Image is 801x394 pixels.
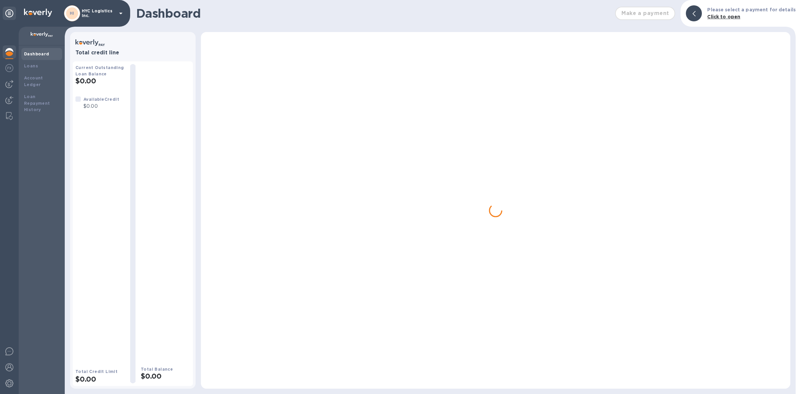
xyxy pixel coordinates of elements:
[136,6,612,20] h1: Dashboard
[75,50,190,56] h3: Total credit line
[75,375,125,383] h2: $0.00
[70,11,74,16] b: HI
[707,7,796,12] b: Please select a payment for details
[82,9,115,18] p: HYC Logistics Inc.
[24,94,50,112] b: Loan Repayment History
[83,97,119,102] b: Available Credit
[5,64,13,72] img: Foreign exchange
[24,63,38,68] b: Loans
[707,14,740,19] b: Click to open
[83,103,119,110] p: $0.00
[75,369,117,374] b: Total Credit Limit
[75,65,124,76] b: Current Outstanding Loan Balance
[24,9,52,17] img: Logo
[75,77,125,85] h2: $0.00
[141,372,190,380] h2: $0.00
[3,7,16,20] div: Unpin categories
[141,367,173,372] b: Total Balance
[24,51,49,56] b: Dashboard
[24,75,43,87] b: Account Ledger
